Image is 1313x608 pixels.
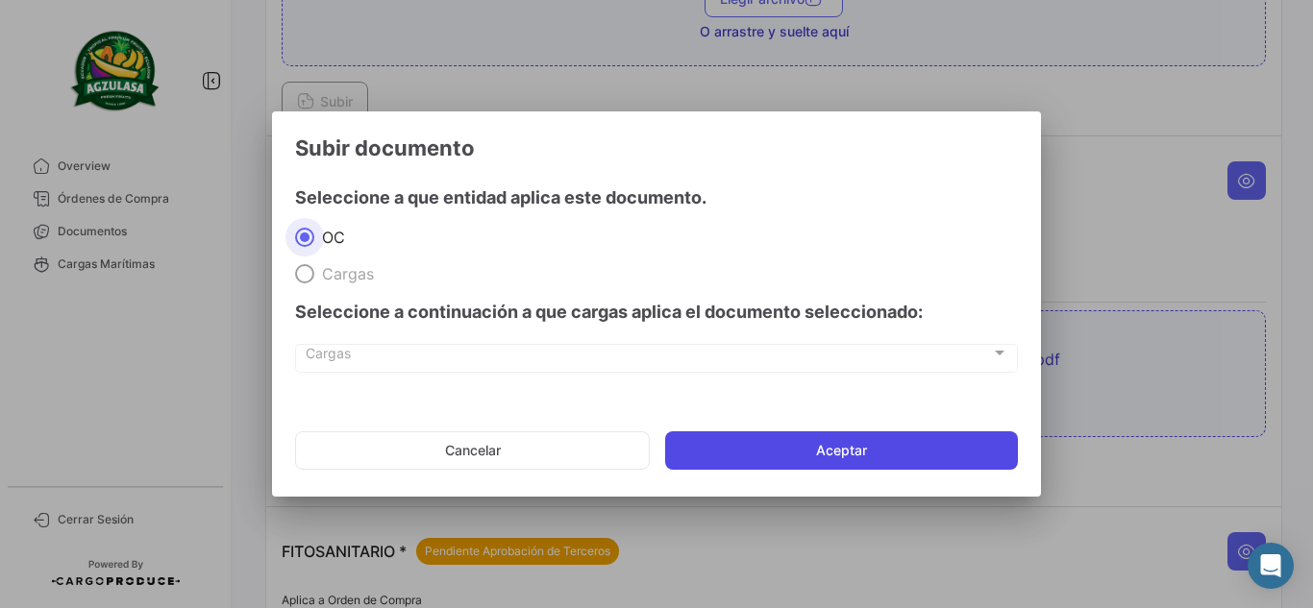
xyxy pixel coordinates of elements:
[306,349,991,365] span: Cargas
[314,264,374,283] span: Cargas
[295,134,1018,161] h3: Subir documento
[295,431,650,470] button: Cancelar
[314,228,345,247] span: OC
[665,431,1018,470] button: Aceptar
[295,299,1018,326] h4: Seleccione a continuación a que cargas aplica el documento seleccionado:
[1248,543,1294,589] div: Abrir Intercom Messenger
[295,184,1018,211] h4: Seleccione a que entidad aplica este documento.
